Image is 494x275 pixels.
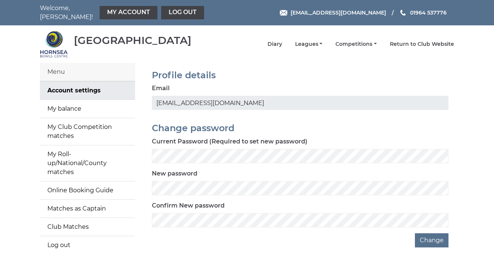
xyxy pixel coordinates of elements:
[152,137,307,146] label: Current Password (Required to set new password)
[40,100,135,118] a: My balance
[40,145,135,181] a: My Roll-up/National/County matches
[152,201,225,210] label: Confirm New password
[152,123,448,133] h2: Change password
[74,35,191,46] div: [GEOGRAPHIC_DATA]
[40,4,206,22] nav: Welcome, [PERSON_NAME]!
[40,30,68,58] img: Hornsea Bowls Centre
[40,236,135,254] a: Log out
[415,233,448,247] button: Change
[335,41,377,48] a: Competitions
[268,41,282,48] a: Diary
[40,63,135,81] div: Menu
[40,82,135,99] a: Account settings
[161,6,204,19] a: Log out
[399,9,447,17] a: Phone us 01964 537776
[280,10,287,16] img: Email
[152,169,197,178] label: New password
[295,41,323,48] a: Leagues
[400,10,406,16] img: Phone us
[40,218,135,236] a: Club Matches
[390,41,454,48] a: Return to Club Website
[40,181,135,199] a: Online Booking Guide
[152,84,170,93] label: Email
[410,9,447,16] span: 01964 537776
[40,118,135,145] a: My Club Competition matches
[291,9,386,16] span: [EMAIL_ADDRESS][DOMAIN_NAME]
[40,200,135,218] a: Matches as Captain
[280,9,386,17] a: Email [EMAIL_ADDRESS][DOMAIN_NAME]
[152,70,448,80] h2: Profile details
[100,6,157,19] a: My Account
